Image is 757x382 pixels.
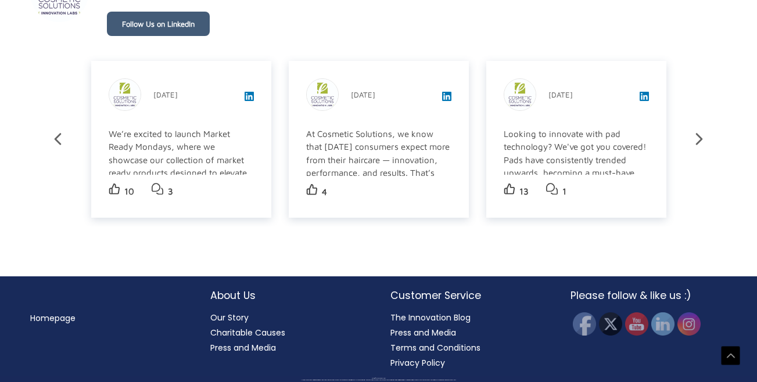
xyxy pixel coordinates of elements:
[599,312,622,336] img: Twitter
[390,357,445,369] a: Privacy Policy
[210,312,249,323] a: Our Story
[640,93,649,103] a: View post on LinkedIn
[322,184,327,200] p: 4
[107,12,210,36] a: Follow Us on LinkedIn
[30,312,76,324] a: Homepage
[571,288,727,303] h2: Please follow & like us :)
[124,183,134,200] p: 10
[390,327,456,338] a: Press and Media
[109,79,141,110] img: sk-post-userpic
[20,378,737,379] div: Copyright © 2025
[306,128,450,350] div: At Cosmetic Solutions, we know that [DATE] consumers expect more from their haircare — innovation...
[153,88,178,102] p: [DATE]
[519,183,529,200] p: 13
[210,327,285,338] a: Charitable Causes
[307,79,338,110] img: sk-post-userpic
[378,378,386,379] span: Cosmetic Solutions
[20,380,737,381] div: All material on this Website, including design, text, images, logos and sounds, are owned by Cosm...
[442,93,451,103] a: View post on LinkedIn
[351,88,375,102] p: [DATE]
[548,88,573,102] p: [DATE]
[562,183,566,200] p: 1
[168,183,173,200] p: 3
[30,311,187,326] nav: Menu
[390,342,480,354] a: Terms and Conditions
[390,310,547,370] nav: Customer Service
[504,79,536,110] img: sk-post-userpic
[210,288,367,303] h2: About Us
[245,93,254,103] a: View post on LinkedIn
[390,288,547,303] h2: Customer Service
[210,310,367,355] nav: About Us
[573,312,596,336] img: Facebook
[390,312,471,323] a: The Innovation Blog
[210,342,276,354] a: Press and Media
[504,128,647,363] div: Looking to innovate with pad technology? We've got you covered! Pads have consistently trended up...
